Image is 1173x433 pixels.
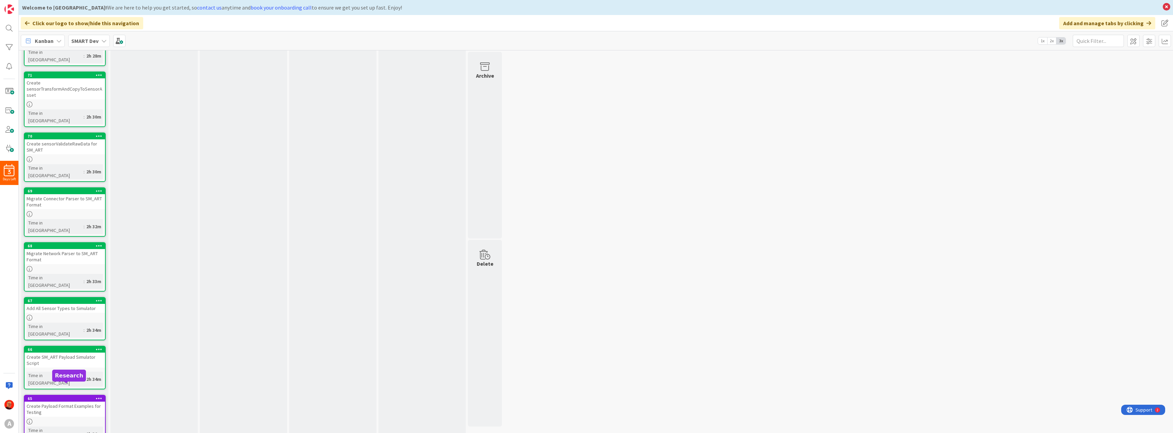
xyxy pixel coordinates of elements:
[85,375,103,383] div: 2h 34m
[25,304,105,313] div: Add All Sensor Types to Simulator
[477,260,493,268] div: Delete
[25,298,105,304] div: 67
[35,37,54,45] span: Kanban
[85,326,103,334] div: 2h 34m
[1059,17,1155,29] div: Add and manage tabs by clicking
[25,402,105,417] div: Create Payload Format Examples for Testing
[25,346,105,368] div: 66Create SM_ART Payload Simulator Script
[197,4,222,11] a: contact us
[27,372,84,387] div: Time in [GEOGRAPHIC_DATA]
[25,188,105,194] div: 69
[24,72,106,127] a: 71Create sensorTransformAndCopyToSensorAssetTime in [GEOGRAPHIC_DATA]:2h 30m
[85,113,103,121] div: 2h 30m
[28,189,105,194] div: 69
[1047,37,1056,44] span: 2x
[84,168,85,175] span: :
[22,3,1159,12] div: We are here to help you get started, so anytime and to ensure we get you set up fast. Enjoy!
[24,242,106,292] a: 68Migrate Network Parser to SM_ART FormatTime in [GEOGRAPHIC_DATA]:2h 33m
[8,170,11,174] span: 3
[1056,37,1066,44] span: 3x
[4,4,14,14] img: Visit kanbanzone.com
[25,194,105,209] div: Migrate Connector Parser to SM_ART Format
[85,168,103,175] div: 2h 30m
[35,3,37,8] div: 2
[1038,37,1047,44] span: 1x
[14,1,31,9] span: Support
[4,400,14,409] img: CP
[84,223,85,230] span: :
[28,298,105,303] div: 67
[25,78,105,99] div: Create sensorTransformAndCopyToSensorAsset
[24,133,106,182] a: 70Create sensorValidateRawData for SM_ARTTime in [GEOGRAPHIC_DATA]:2h 30m
[25,243,105,264] div: 68Migrate Network Parser to SM_ART Format
[1073,35,1124,47] input: Quick Filter...
[28,244,105,248] div: 68
[27,109,84,124] div: Time in [GEOGRAPHIC_DATA]
[251,4,312,11] a: book your onboarding call
[25,133,105,139] div: 70
[22,4,107,11] b: Welcome to [GEOGRAPHIC_DATA]!
[24,187,106,237] a: 69Migrate Connector Parser to SM_ART FormatTime in [GEOGRAPHIC_DATA]:2h 32m
[27,323,84,338] div: Time in [GEOGRAPHIC_DATA]
[28,73,105,78] div: 71
[25,353,105,368] div: Create SM_ART Payload Simulator Script
[27,274,84,289] div: Time in [GEOGRAPHIC_DATA]
[25,72,105,78] div: 71
[84,113,85,121] span: :
[476,72,494,80] div: Archive
[25,72,105,99] div: 71Create sensorTransformAndCopyToSensorAsset
[85,223,103,230] div: 2h 32m
[24,297,106,340] a: 67Add All Sensor Types to SimulatorTime in [GEOGRAPHIC_DATA]:2h 34m
[25,298,105,313] div: 67Add All Sensor Types to Simulator
[25,396,105,417] div: 65Create Payload Format Examples for Testing
[25,243,105,249] div: 68
[27,219,84,234] div: Time in [GEOGRAPHIC_DATA]
[27,48,84,63] div: Time in [GEOGRAPHIC_DATA]
[25,188,105,209] div: 69Migrate Connector Parser to SM_ART Format
[84,278,85,285] span: :
[25,133,105,154] div: 70Create sensorValidateRawData for SM_ART
[84,52,85,60] span: :
[55,372,83,379] h5: Research
[25,249,105,264] div: Migrate Network Parser to SM_ART Format
[27,164,84,179] div: Time in [GEOGRAPHIC_DATA]
[4,419,14,429] div: A
[85,278,103,285] div: 2h 33m
[24,346,106,389] a: 66Create SM_ART Payload Simulator ScriptTime in [GEOGRAPHIC_DATA]:2h 34m
[21,17,143,29] div: Click our logo to show/hide this navigation
[28,347,105,352] div: 66
[85,52,103,60] div: 2h 28m
[28,396,105,401] div: 65
[25,139,105,154] div: Create sensorValidateRawData for SM_ART
[25,396,105,402] div: 65
[28,134,105,139] div: 70
[71,37,99,44] b: SMART Dev
[25,346,105,353] div: 66
[84,326,85,334] span: :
